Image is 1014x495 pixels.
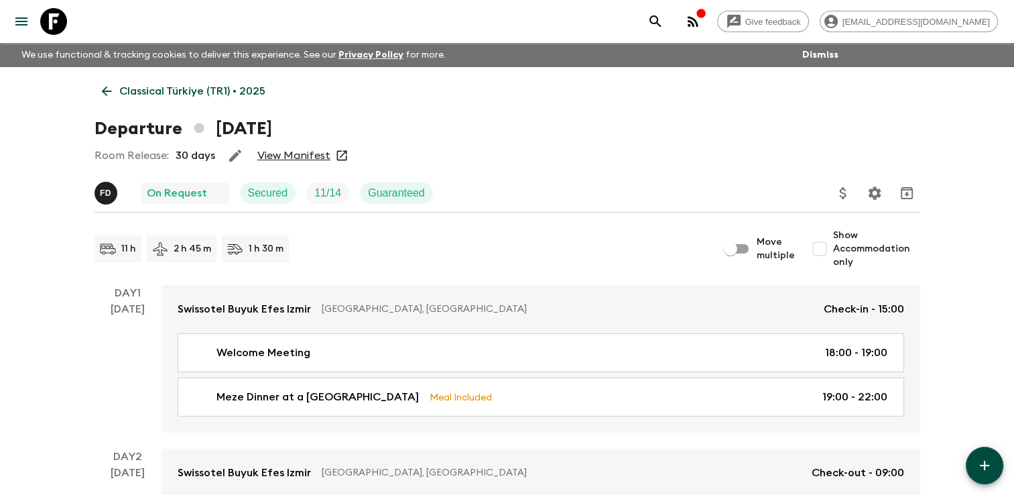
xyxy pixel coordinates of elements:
[338,50,403,60] a: Privacy Policy
[178,301,311,317] p: Swissotel Buyuk Efes Izmir
[94,148,169,164] p: Room Release:
[178,333,904,372] a: Welcome Meeting18:00 - 19:00
[249,242,283,256] p: 1 h 30 m
[893,180,920,207] button: Archive (Completed, Cancelled or Unsynced Departures only)
[121,242,136,256] p: 11 h
[824,301,904,317] p: Check-in - 15:00
[94,78,273,105] a: Classical Türkiye (TR1) • 2025
[174,242,211,256] p: 2 h 45 m
[100,188,111,199] p: F D
[216,345,310,361] p: Welcome Meeting
[738,17,808,27] span: Give feedback
[216,389,419,405] p: Meze Dinner at a [GEOGRAPHIC_DATA]
[119,83,265,99] p: Classical Türkiye (TR1) • 2025
[94,182,120,205] button: FD
[368,185,425,201] p: Guaranteed
[94,186,120,197] span: Fatih Develi
[162,285,920,333] a: Swissotel Buyuk Efes Izmir[GEOGRAPHIC_DATA], [GEOGRAPHIC_DATA]Check-in - 15:00
[178,378,904,417] a: Meze Dinner at a [GEOGRAPHIC_DATA]Meal Included19:00 - 22:00
[757,235,796,262] span: Move multiple
[111,301,145,433] div: [DATE]
[257,149,330,162] a: View Manifest
[642,8,669,35] button: search adventures
[861,180,888,207] button: Settings
[833,229,920,269] span: Show Accommodation only
[799,46,842,64] button: Dismiss
[822,389,887,405] p: 19:00 - 22:00
[306,182,349,204] div: Trip Fill
[812,465,904,481] p: Check-out - 09:00
[430,390,492,404] p: Meal Included
[825,345,887,361] p: 18:00 - 19:00
[820,11,998,32] div: [EMAIL_ADDRESS][DOMAIN_NAME]
[94,449,162,465] p: Day 2
[322,466,801,480] p: [GEOGRAPHIC_DATA], [GEOGRAPHIC_DATA]
[240,182,296,204] div: Secured
[717,11,809,32] a: Give feedback
[94,285,162,301] p: Day 1
[248,185,288,201] p: Secured
[322,302,813,316] p: [GEOGRAPHIC_DATA], [GEOGRAPHIC_DATA]
[835,17,997,27] span: [EMAIL_ADDRESS][DOMAIN_NAME]
[147,185,207,201] p: On Request
[830,180,857,207] button: Update Price, Early Bird Discount and Costs
[314,185,341,201] p: 11 / 14
[94,115,272,142] h1: Departure [DATE]
[178,465,311,481] p: Swissotel Buyuk Efes Izmir
[8,8,35,35] button: menu
[176,148,215,164] p: 30 days
[16,43,451,67] p: We use functional & tracking cookies to deliver this experience. See our for more.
